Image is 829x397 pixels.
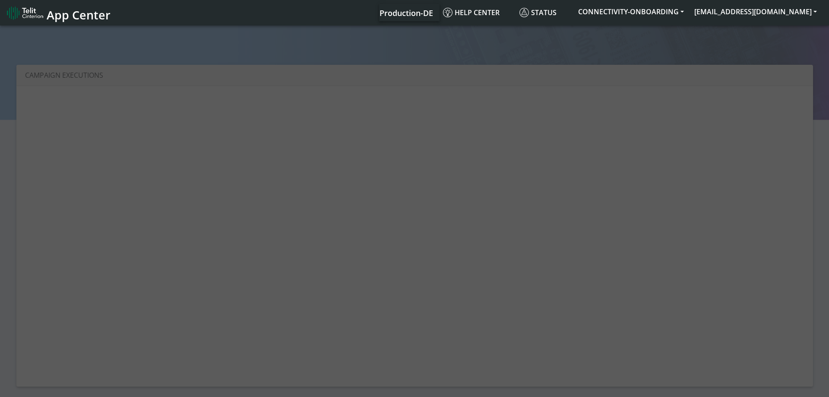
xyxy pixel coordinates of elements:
a: Help center [440,4,516,21]
a: App Center [7,3,109,22]
span: Production-DE [380,8,433,18]
a: Your current platform instance [379,4,433,21]
a: Status [516,4,573,21]
span: App Center [47,7,111,23]
button: CONNECTIVITY-ONBOARDING [573,4,689,19]
button: [EMAIL_ADDRESS][DOMAIN_NAME] [689,4,822,19]
img: logo-telit-cinterion-gw-new.png [7,6,43,20]
img: status.svg [519,8,529,17]
span: Help center [443,8,500,17]
span: Status [519,8,557,17]
img: knowledge.svg [443,8,452,17]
